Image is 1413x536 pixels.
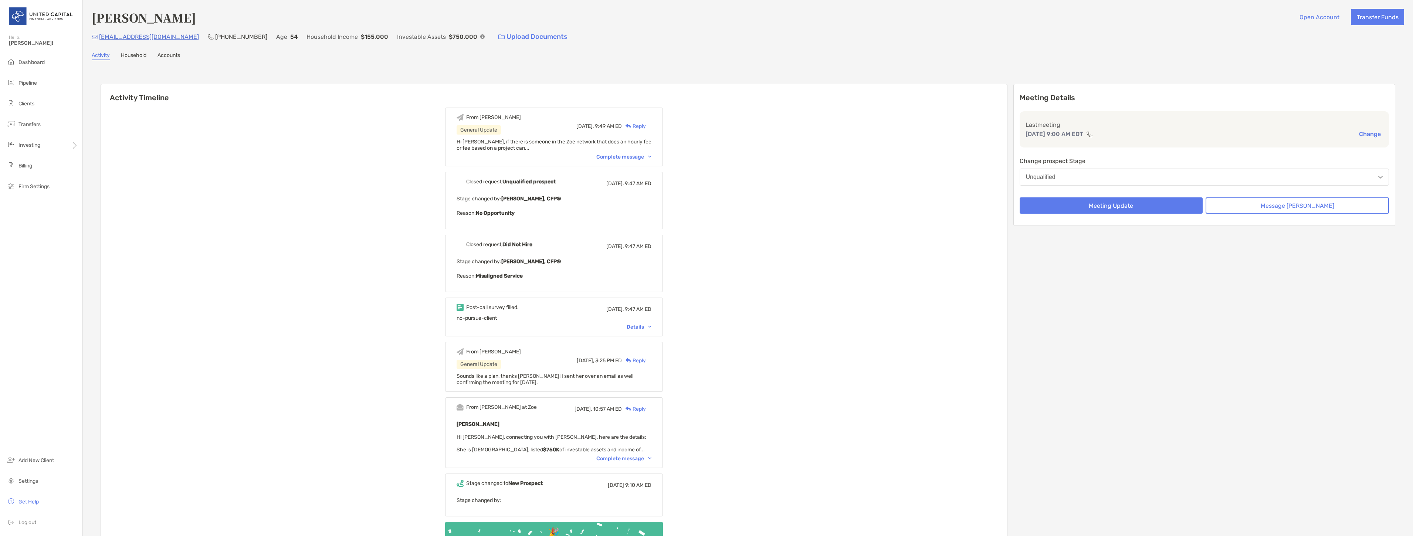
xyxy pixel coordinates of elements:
[92,9,196,26] h4: [PERSON_NAME]
[18,478,38,484] span: Settings
[625,482,651,488] span: 9:10 AM ED
[208,34,214,40] img: Phone Icon
[596,154,651,160] div: Complete message
[466,114,521,121] div: From [PERSON_NAME]
[466,241,532,248] div: Closed request,
[7,518,16,526] img: logout icon
[457,139,651,151] span: Hi [PERSON_NAME], if there is someone in the Zoe network that does an hourly fee or fee based on ...
[157,52,180,60] a: Accounts
[648,326,651,328] img: Chevron icon
[622,357,646,364] div: Reply
[1026,174,1055,180] div: Unqualified
[276,32,287,41] p: Age
[92,35,98,39] img: Email Icon
[18,80,37,86] span: Pipeline
[306,32,358,41] p: Household Income
[466,404,537,410] div: From [PERSON_NAME] at Zoe
[606,306,624,312] span: [DATE],
[625,306,651,312] span: 9:47 AM ED
[457,114,464,121] img: Event icon
[7,476,16,485] img: settings icon
[18,163,32,169] span: Billing
[99,32,199,41] p: [EMAIL_ADDRESS][DOMAIN_NAME]
[7,182,16,190] img: firm-settings icon
[7,140,16,149] img: investing icon
[648,156,651,158] img: Chevron icon
[622,122,646,130] div: Reply
[626,358,631,363] img: Reply icon
[7,99,16,108] img: clients icon
[626,124,631,129] img: Reply icon
[121,52,146,60] a: Household
[494,29,572,45] a: Upload Documents
[576,123,594,129] span: [DATE],
[606,180,624,187] span: [DATE],
[466,179,556,185] div: Closed request,
[625,243,651,250] span: 9:47 AM ED
[457,208,651,218] p: Reason:
[627,324,651,330] div: Details
[1357,130,1383,138] button: Change
[92,52,110,60] a: Activity
[457,480,464,487] img: Event icon
[596,455,651,462] div: Complete message
[648,457,651,459] img: Chevron icon
[608,482,624,488] span: [DATE]
[457,257,651,266] p: Stage changed by:
[7,497,16,506] img: get-help icon
[606,243,624,250] span: [DATE],
[498,34,505,40] img: button icon
[7,57,16,66] img: dashboard icon
[626,407,631,411] img: Reply icon
[457,434,646,453] span: Hi [PERSON_NAME], connecting you with [PERSON_NAME], here are the details: She is [DEMOGRAPHIC_DA...
[18,519,36,526] span: Log out
[1206,197,1389,214] button: Message [PERSON_NAME]
[622,405,646,413] div: Reply
[501,258,561,265] b: [PERSON_NAME], CFP®
[18,59,45,65] span: Dashboard
[7,455,16,464] img: add_new_client icon
[290,32,298,41] p: 54
[7,119,16,128] img: transfers icon
[18,101,34,107] span: Clients
[18,121,41,128] span: Transfers
[480,34,485,39] img: Info Icon
[18,457,54,464] span: Add New Client
[457,421,499,427] b: [PERSON_NAME]
[466,304,519,311] div: Post-call survey filled.
[457,125,501,135] div: General Update
[476,210,515,216] b: No Opportunity
[575,406,592,412] span: [DATE],
[501,196,561,202] b: [PERSON_NAME], CFP®
[593,406,622,412] span: 10:57 AM ED
[18,142,40,148] span: Investing
[361,32,388,41] p: $155,000
[457,360,501,369] div: General Update
[457,496,651,505] p: Stage changed by:
[1378,176,1383,179] img: Open dropdown arrow
[9,40,78,46] span: [PERSON_NAME]!
[502,179,556,185] b: Unqualified prospect
[9,3,74,30] img: United Capital Logo
[457,404,464,411] img: Event icon
[1020,156,1389,166] p: Change prospect Stage
[7,78,16,87] img: pipeline icon
[18,499,39,505] span: Get Help
[543,447,559,453] strong: $750K
[215,32,267,41] p: [PHONE_NUMBER]
[1026,129,1083,139] p: [DATE] 9:00 AM EDT
[457,241,464,248] img: Event icon
[449,32,477,41] p: $750,000
[457,304,464,311] img: Event icon
[1294,9,1345,25] button: Open Account
[466,349,521,355] div: From [PERSON_NAME]
[397,32,446,41] p: Investable Assets
[466,480,543,486] div: Stage changed to
[457,178,464,185] img: Event icon
[1020,197,1203,214] button: Meeting Update
[457,373,633,386] span: Sounds like a plan, thanks [PERSON_NAME]! I sent her over an email as well confirming the meeting...
[595,123,622,129] span: 9:49 AM ED
[457,315,497,321] span: no-pursue-client
[508,480,543,486] b: New Prospect
[1020,93,1389,102] p: Meeting Details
